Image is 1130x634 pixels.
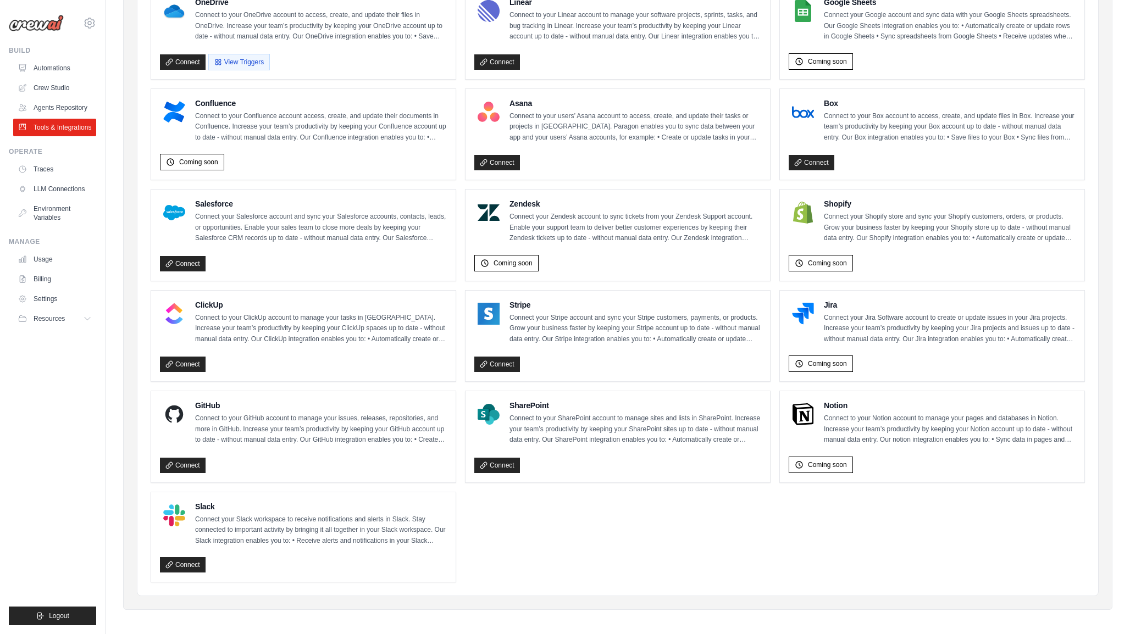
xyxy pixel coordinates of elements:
[160,256,206,271] a: Connect
[478,202,500,224] img: Zendesk Logo
[824,413,1076,446] p: Connect to your Notion account to manage your pages and databases in Notion. Increase your team’s...
[13,119,96,136] a: Tools & Integrations
[824,400,1076,411] h4: Notion
[163,202,185,224] img: Salesforce Logo
[9,607,96,625] button: Logout
[509,212,761,244] p: Connect your Zendesk account to sync tickets from your Zendesk Support account. Enable your suppo...
[13,290,96,308] a: Settings
[474,155,520,170] a: Connect
[195,198,447,209] h4: Salesforce
[160,357,206,372] a: Connect
[163,403,185,425] img: GitHub Logo
[195,299,447,310] h4: ClickUp
[208,54,270,70] button: View Triggers
[789,155,834,170] a: Connect
[792,202,814,224] img: Shopify Logo
[13,59,96,77] a: Automations
[195,400,447,411] h4: GitHub
[808,259,847,268] span: Coming soon
[792,403,814,425] img: Notion Logo
[179,158,218,166] span: Coming soon
[478,303,500,325] img: Stripe Logo
[13,200,96,226] a: Environment Variables
[494,259,533,268] span: Coming soon
[13,310,96,327] button: Resources
[9,147,96,156] div: Operate
[160,54,206,70] a: Connect
[195,514,447,547] p: Connect your Slack workspace to receive notifications and alerts in Slack. Stay connected to impo...
[509,400,761,411] h4: SharePoint
[478,403,500,425] img: SharePoint Logo
[792,303,814,325] img: Jira Logo
[808,460,847,469] span: Coming soon
[13,79,96,97] a: Crew Studio
[824,313,1076,345] p: Connect your Jira Software account to create or update issues in your Jira projects. Increase you...
[478,101,500,123] img: Asana Logo
[13,99,96,116] a: Agents Repository
[13,251,96,268] a: Usage
[195,10,447,42] p: Connect to your OneDrive account to access, create, and update their files in OneDrive. Increase ...
[824,10,1076,42] p: Connect your Google account and sync data with your Google Sheets spreadsheets. Our Google Sheets...
[195,98,447,109] h4: Confluence
[195,501,447,512] h4: Slack
[792,101,814,123] img: Box Logo
[509,198,761,209] h4: Zendesk
[824,111,1076,143] p: Connect to your Box account to access, create, and update files in Box. Increase your team’s prod...
[824,198,1076,209] h4: Shopify
[49,611,69,620] span: Logout
[509,10,761,42] p: Connect to your Linear account to manage your software projects, sprints, tasks, and bug tracking...
[808,359,847,368] span: Coming soon
[509,413,761,446] p: Connect to your SharePoint account to manage sites and lists in SharePoint. Increase your team’s ...
[824,98,1076,109] h4: Box
[824,212,1076,244] p: Connect your Shopify store and sync your Shopify customers, orders, or products. Grow your busine...
[195,212,447,244] p: Connect your Salesforce account and sync your Salesforce accounts, contacts, leads, or opportunit...
[509,111,761,143] p: Connect to your users’ Asana account to access, create, and update their tasks or projects in [GE...
[34,314,65,323] span: Resources
[160,458,206,473] a: Connect
[474,357,520,372] a: Connect
[163,504,185,526] img: Slack Logo
[9,46,96,55] div: Build
[160,557,206,572] a: Connect
[824,299,1076,310] h4: Jira
[163,101,185,123] img: Confluence Logo
[509,313,761,345] p: Connect your Stripe account and sync your Stripe customers, payments, or products. Grow your busi...
[13,160,96,178] a: Traces
[13,180,96,198] a: LLM Connections
[474,458,520,473] a: Connect
[163,303,185,325] img: ClickUp Logo
[9,237,96,246] div: Manage
[474,54,520,70] a: Connect
[509,98,761,109] h4: Asana
[195,111,447,143] p: Connect to your Confluence account access, create, and update their documents in Confluence. Incr...
[509,299,761,310] h4: Stripe
[195,313,447,345] p: Connect to your ClickUp account to manage your tasks in [GEOGRAPHIC_DATA]. Increase your team’s p...
[195,413,447,446] p: Connect to your GitHub account to manage your issues, releases, repositories, and more in GitHub....
[13,270,96,288] a: Billing
[808,57,847,66] span: Coming soon
[9,15,64,31] img: Logo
